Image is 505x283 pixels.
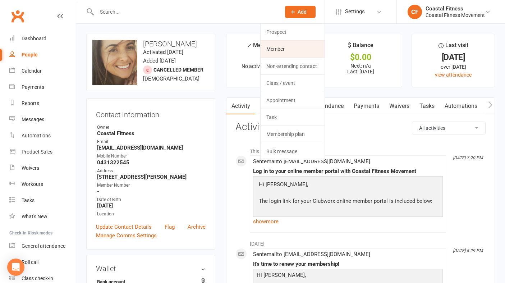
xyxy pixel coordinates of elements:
[165,223,175,231] a: Flag
[92,40,209,48] h3: [PERSON_NAME]
[453,248,483,253] i: [DATE] 5:29 PM
[9,144,76,160] a: Product Sales
[22,243,65,249] div: General attendance
[143,49,183,55] time: Activated [DATE]
[257,197,439,207] p: The login link for your Clubworx online member portal is included below:
[97,153,206,160] div: Mobile Number
[384,98,414,114] a: Waivers
[97,138,206,145] div: Email
[349,98,384,114] a: Payments
[97,168,206,174] div: Address
[9,63,76,79] a: Calendar
[414,98,440,114] a: Tasks
[253,158,370,165] span: Sent email to [EMAIL_ADDRESS][DOMAIN_NAME]
[253,261,443,267] div: It's time to renew your membership!
[310,98,349,114] a: Attendance
[22,181,43,187] div: Workouts
[97,124,206,131] div: Owner
[96,108,206,119] h3: Contact information
[261,24,325,40] a: Prospect
[326,63,395,74] p: Next: n/a Last: [DATE]
[22,52,38,58] div: People
[9,47,76,63] a: People
[153,67,203,73] span: Cancelled member
[235,122,486,133] h3: Activity
[97,182,206,189] div: Member Number
[9,128,76,144] a: Automations
[22,36,46,41] div: Dashboard
[95,7,276,17] input: Search...
[9,95,76,111] a: Reports
[9,7,27,25] a: Clubworx
[22,214,47,219] div: What's New
[235,144,486,155] li: This Month
[408,5,422,19] div: CF
[261,41,325,57] a: Member
[439,41,468,54] div: Last visit
[440,98,482,114] a: Automations
[143,58,176,64] time: Added [DATE]
[253,216,443,227] a: show more
[247,42,251,49] i: ✓
[96,223,152,231] a: Update Contact Details
[418,63,488,71] div: over [DATE]
[426,5,485,12] div: Coastal Fitness
[96,265,206,273] h3: Wallet
[261,109,325,125] a: Task
[9,111,76,128] a: Messages
[22,149,52,155] div: Product Sales
[261,75,325,91] a: Class / event
[22,117,44,122] div: Messages
[242,63,294,69] span: No active memberships
[253,168,443,174] div: Log in to your online member portal with Coastal Fitness Movement
[257,180,439,191] p: Hi [PERSON_NAME],
[22,165,39,171] div: Waivers
[97,188,206,195] strong: -
[22,275,53,281] div: Class check-in
[345,4,365,20] span: Settings
[261,92,325,109] a: Appointment
[348,41,373,54] div: $ Balance
[261,143,325,160] a: Bulk message
[96,231,157,240] a: Manage Comms Settings
[247,41,289,54] div: Memberships
[9,160,76,176] a: Waivers
[143,76,199,82] span: [DEMOGRAPHIC_DATA]
[97,211,206,218] div: Location
[22,68,42,74] div: Calendar
[188,223,206,231] a: Archive
[22,133,51,138] div: Automations
[22,100,39,106] div: Reports
[22,84,44,90] div: Payments
[7,259,24,276] div: Open Intercom Messenger
[97,145,206,151] strong: [EMAIL_ADDRESS][DOMAIN_NAME]
[97,130,206,137] strong: Coastal Fitness
[9,79,76,95] a: Payments
[261,126,325,142] a: Membership plan
[326,54,395,61] div: $0.00
[298,9,307,15] span: Add
[226,98,255,114] a: Activity
[253,251,370,257] span: Sent email to [EMAIL_ADDRESS][DOMAIN_NAME]
[9,31,76,47] a: Dashboard
[255,98,280,114] a: Notes
[97,202,206,209] strong: [DATE]
[22,197,35,203] div: Tasks
[22,259,38,265] div: Roll call
[9,209,76,225] a: What's New
[9,192,76,209] a: Tasks
[97,159,206,166] strong: 0431322545
[97,174,206,180] strong: [STREET_ADDRESS][PERSON_NAME]
[97,196,206,203] div: Date of Birth
[235,236,486,248] li: [DATE]
[261,58,325,74] a: Non-attending contact
[9,254,76,270] a: Roll call
[453,155,483,160] i: [DATE] 7:20 PM
[9,176,76,192] a: Workouts
[426,12,485,18] div: Coastal Fitness Movement
[255,271,441,281] p: Hi [PERSON_NAME],
[92,40,137,85] img: image1705362489.png
[435,72,472,78] a: view attendance
[9,238,76,254] a: General attendance kiosk mode
[285,6,316,18] button: Add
